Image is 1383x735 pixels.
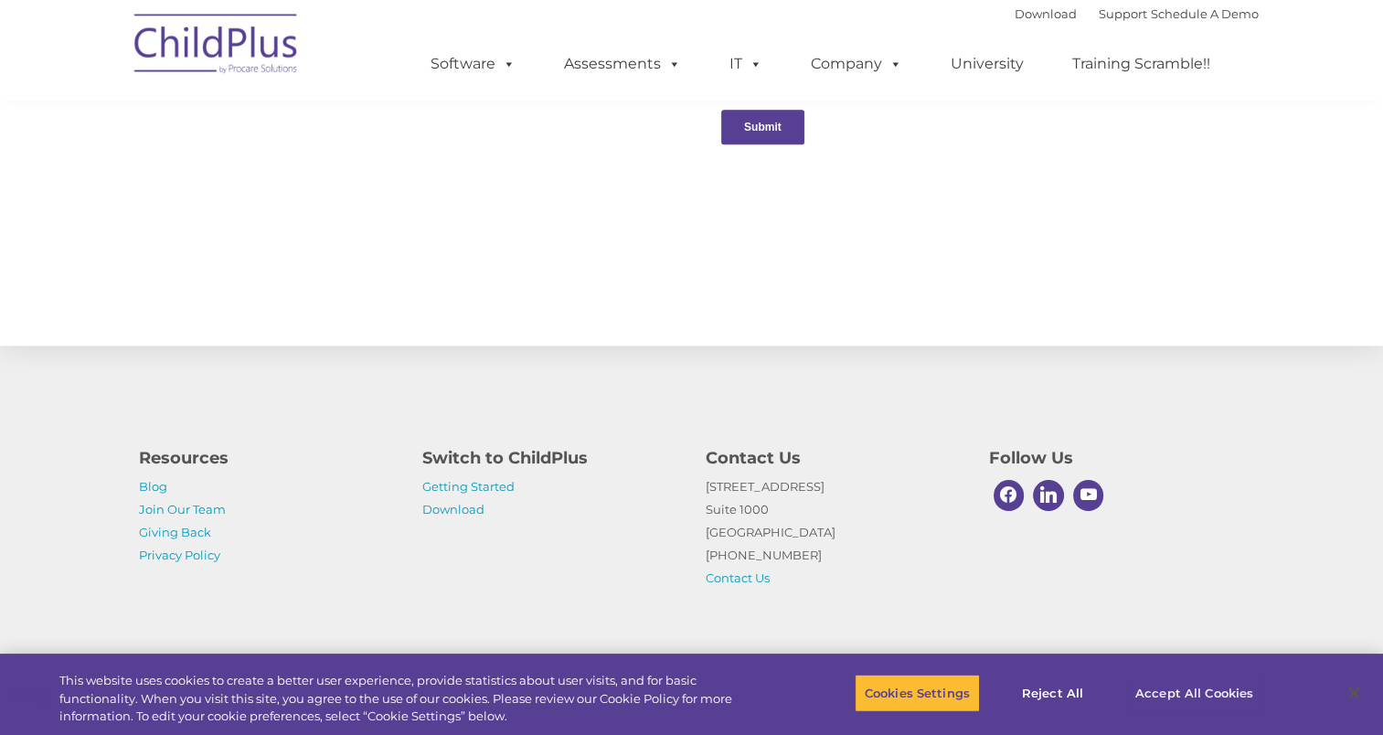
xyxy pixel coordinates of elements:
a: IT [711,46,781,82]
div: This website uses cookies to create a better user experience, provide statistics about user visit... [59,672,761,726]
a: Download [422,502,484,517]
a: Contact Us [706,570,770,585]
a: Assessments [546,46,699,82]
span: Last name [254,121,310,134]
a: Company [793,46,920,82]
a: Software [412,46,534,82]
a: University [932,46,1042,82]
h4: Switch to ChildPlus [422,445,678,471]
h4: Resources [139,445,395,471]
font: | [1015,6,1259,21]
a: Privacy Policy [139,548,220,562]
a: Join Our Team [139,502,226,517]
a: Support [1099,6,1147,21]
button: Close [1334,673,1374,713]
a: Youtube [1069,475,1109,516]
button: Cookies Settings [855,674,980,712]
span: Phone number [254,196,332,209]
a: Blog [139,479,167,494]
h4: Follow Us [989,445,1245,471]
button: Accept All Cookies [1125,674,1263,712]
a: Download [1015,6,1077,21]
a: Giving Back [139,525,211,539]
a: Facebook [989,475,1029,516]
h4: Contact Us [706,445,962,471]
img: ChildPlus by Procare Solutions [125,1,308,92]
button: Reject All [995,674,1110,712]
a: Linkedin [1028,475,1069,516]
a: Getting Started [422,479,515,494]
a: Training Scramble!! [1054,46,1229,82]
a: Schedule A Demo [1151,6,1259,21]
p: [STREET_ADDRESS] Suite 1000 [GEOGRAPHIC_DATA] [PHONE_NUMBER] [706,475,962,590]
